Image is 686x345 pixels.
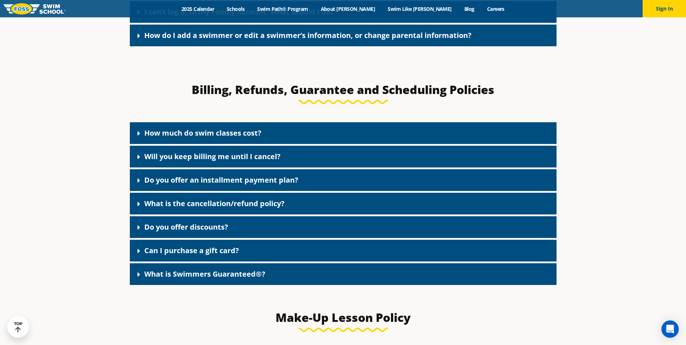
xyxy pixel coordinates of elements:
[175,5,221,12] a: 2025 Calendar
[314,5,382,12] a: About [PERSON_NAME]
[144,175,298,185] a: Do you offer an installment payment plan?
[130,146,557,167] div: Will you keep billing me until I cancel?
[221,5,251,12] a: Schools
[382,5,458,12] a: Swim Like [PERSON_NAME]
[481,5,511,12] a: Careers
[14,321,22,333] div: TOP
[144,222,228,232] a: Do you offer discounts?
[130,25,557,46] div: How do I add a swimmer or edit a swimmer’s information, or change parental information?
[144,269,265,279] a: What is Swimmers Guaranteed®?
[130,216,557,238] div: Do you offer discounts?
[144,199,285,208] a: What is the cancellation/refund policy?
[130,263,557,285] div: What is Swimmers Guaranteed®?
[130,122,557,144] div: How much do swim classes cost?
[144,152,281,161] a: Will you keep billing me until I cancel?
[144,30,472,40] a: How do I add a swimmer or edit a swimmer’s information, or change parental information?
[130,240,557,261] div: Can I purchase a gift card?
[144,128,261,138] a: How much do swim classes cost?
[144,246,239,255] a: Can I purchase a gift card?
[172,310,514,325] h3: Make-Up Lesson Policy
[4,3,65,14] img: FOSS Swim School Logo
[130,193,557,214] div: What is the cancellation/refund policy?
[130,169,557,191] div: Do you offer an installment payment plan?
[172,82,514,97] h3: Billing, Refunds, Guarantee and Scheduling Policies
[458,5,481,12] a: Blog
[251,5,314,12] a: Swim Path® Program
[661,320,679,338] div: Open Intercom Messenger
